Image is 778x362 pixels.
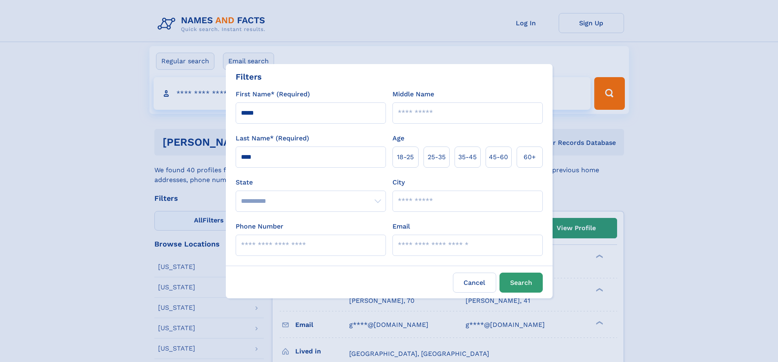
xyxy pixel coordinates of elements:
label: Email [392,222,410,231]
label: First Name* (Required) [236,89,310,99]
label: City [392,178,405,187]
span: 60+ [524,152,536,162]
label: Last Name* (Required) [236,133,309,143]
span: 45‑60 [489,152,508,162]
label: Middle Name [392,89,434,99]
label: Cancel [453,273,496,293]
span: 18‑25 [397,152,414,162]
span: 25‑35 [428,152,446,162]
label: State [236,178,386,187]
span: 35‑45 [458,152,477,162]
label: Phone Number [236,222,283,231]
label: Age [392,133,404,143]
button: Search [499,273,543,293]
div: Filters [236,71,262,83]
